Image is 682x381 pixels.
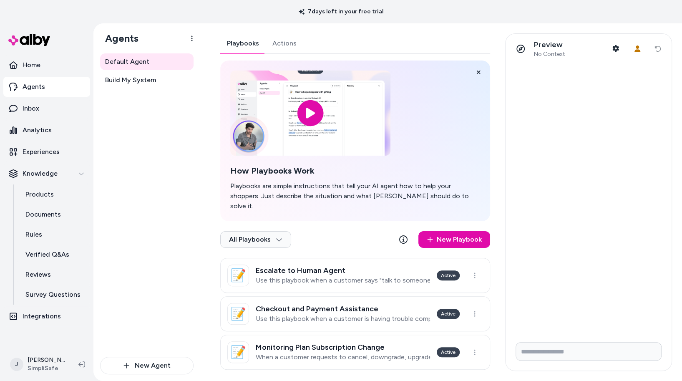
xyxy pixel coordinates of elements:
[227,303,249,325] div: 📝
[17,184,90,204] a: Products
[3,98,90,119] a: Inbox
[105,57,149,67] span: Default Agent
[437,270,460,280] div: Active
[230,166,480,176] h2: How Playbooks Work
[28,356,65,364] p: [PERSON_NAME]
[100,53,194,70] a: Default Agent
[23,82,45,92] p: Agents
[28,364,65,373] span: SimpliSafe
[256,343,430,351] h3: Monitoring Plan Subscription Change
[25,189,54,199] p: Products
[5,351,72,378] button: J[PERSON_NAME]SimpliSafe
[534,40,565,50] p: Preview
[256,305,430,313] h3: Checkout and Payment Assistance
[98,32,138,45] h1: Agents
[230,181,480,211] p: Playbooks are simple instructions that tell your AI agent how to help your shoppers. Just describ...
[256,276,430,285] p: Use this playbook when a customer says "talk to someone" "talk to a real person" "speak with cust...
[17,225,90,245] a: Rules
[8,34,50,46] img: alby Logo
[220,33,266,53] button: Playbooks
[516,342,662,361] input: Write your prompt here
[227,341,249,363] div: 📝
[25,230,42,240] p: Rules
[534,50,565,58] span: No Context
[3,306,90,326] a: Integrations
[229,235,282,244] span: All Playbooks
[23,103,39,114] p: Inbox
[437,309,460,319] div: Active
[100,357,194,374] button: New Agent
[256,266,430,275] h3: Escalate to Human Agent
[23,125,52,135] p: Analytics
[256,315,430,323] p: Use this playbook when a customer is having trouble completing the checkout process to purchase t...
[3,164,90,184] button: Knowledge
[25,290,81,300] p: Survey Questions
[220,296,490,331] a: 📝Checkout and Payment AssistanceUse this playbook when a customer is having trouble completing th...
[220,335,490,370] a: 📝Monitoring Plan Subscription ChangeWhen a customer requests to cancel, downgrade, upgrade, suspe...
[256,353,430,361] p: When a customer requests to cancel, downgrade, upgrade, suspend or change their monitoring plan s...
[227,265,249,286] div: 📝
[294,8,388,16] p: 7 days left in your free trial
[23,169,58,179] p: Knowledge
[23,147,60,157] p: Experiences
[437,347,460,357] div: Active
[17,245,90,265] a: Verified Q&As
[3,120,90,140] a: Analytics
[25,270,51,280] p: Reviews
[23,311,61,321] p: Integrations
[17,285,90,305] a: Survey Questions
[17,265,90,285] a: Reviews
[105,75,156,85] span: Build My System
[418,231,490,248] a: New Playbook
[220,258,490,293] a: 📝Escalate to Human AgentUse this playbook when a customer says "talk to someone" "talk to a real ...
[17,204,90,225] a: Documents
[3,77,90,97] a: Agents
[25,250,69,260] p: Verified Q&As
[23,60,40,70] p: Home
[25,209,61,220] p: Documents
[3,142,90,162] a: Experiences
[10,358,23,371] span: J
[3,55,90,75] a: Home
[100,72,194,88] a: Build My System
[266,33,303,53] button: Actions
[220,231,291,248] button: All Playbooks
